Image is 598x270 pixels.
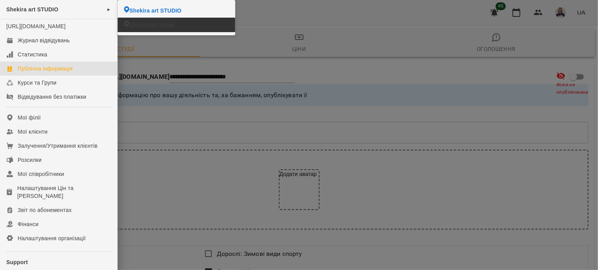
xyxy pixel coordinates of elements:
[18,128,47,136] div: Мої клієнти
[18,206,72,214] div: Звіт по абонементах
[129,21,174,29] span: Shekira Art Space
[18,234,86,242] div: Налаштування організації
[6,6,58,13] span: Shekira art STUDIO
[18,36,70,44] div: Журнал відвідувань
[18,93,86,101] div: Відвідування без платіжки
[18,220,38,228] div: Фінанси
[6,258,111,266] p: Support
[18,156,42,164] div: Розсилки
[18,65,73,72] div: Публічна інформація
[129,7,182,14] span: Shekira art STUDIO
[18,142,98,150] div: Залучення/Утримання клієнтів
[18,79,56,87] div: Курси та Групи
[107,6,111,13] span: ►
[17,184,111,200] div: Налаштування Цін та [PERSON_NAME]
[18,170,64,178] div: Мої співробітники
[18,51,47,58] div: Статистика
[6,23,65,29] a: [URL][DOMAIN_NAME]
[18,114,41,121] div: Мої філії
